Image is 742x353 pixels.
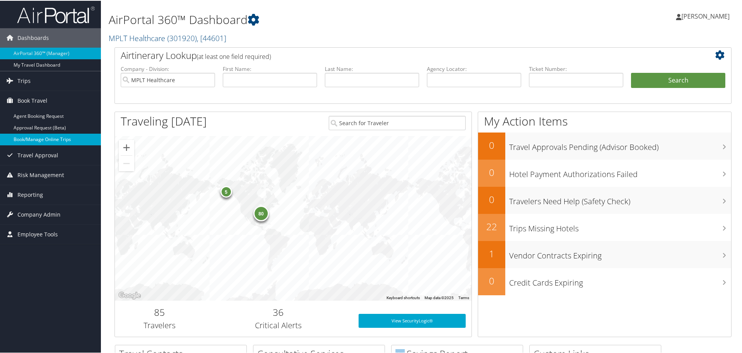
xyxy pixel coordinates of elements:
[121,319,198,330] h3: Travelers
[478,240,731,267] a: 1Vendor Contracts Expiring
[119,155,134,170] button: Zoom out
[509,164,731,179] h3: Hotel Payment Authorizations Failed
[109,32,226,43] a: MPLT Healthcare
[509,191,731,206] h3: Travelers Need Help (Safety Check)
[478,213,731,240] a: 22Trips Missing Hotels
[478,274,505,287] h2: 0
[17,28,49,47] span: Dashboards
[17,184,43,204] span: Reporting
[197,32,226,43] span: , [ 44601 ]
[17,224,58,243] span: Employee Tools
[631,72,725,88] button: Search
[121,112,207,129] h1: Traveling [DATE]
[478,138,505,151] h2: 0
[325,64,419,72] label: Last Name:
[17,204,61,224] span: Company Admin
[509,246,731,260] h3: Vendor Contracts Expiring
[676,4,737,27] a: [PERSON_NAME]
[17,71,31,90] span: Trips
[210,305,347,318] h2: 36
[509,137,731,152] h3: Travel Approvals Pending (Advisor Booked)
[458,295,469,299] a: Terms (opens in new tab)
[681,11,730,20] span: [PERSON_NAME]
[509,219,731,233] h3: Trips Missing Hotels
[117,290,142,300] img: Google
[425,295,454,299] span: Map data ©2025
[121,64,215,72] label: Company - Division:
[121,48,674,61] h2: Airtinerary Lookup
[529,64,623,72] label: Ticket Number:
[167,32,197,43] span: ( 301920 )
[478,219,505,232] h2: 22
[478,246,505,260] h2: 1
[478,165,505,178] h2: 0
[478,192,505,205] h2: 0
[478,112,731,129] h1: My Action Items
[359,313,466,327] a: View SecurityLogic®
[197,52,271,60] span: (at least one field required)
[478,132,731,159] a: 0Travel Approvals Pending (Advisor Booked)
[17,5,95,23] img: airportal-logo.png
[478,267,731,294] a: 0Credit Cards Expiring
[121,305,198,318] h2: 85
[329,115,466,129] input: Search for Traveler
[109,11,528,27] h1: AirPortal 360™ Dashboard
[119,139,134,155] button: Zoom in
[387,294,420,300] button: Keyboard shortcuts
[509,273,731,288] h3: Credit Cards Expiring
[210,319,347,330] h3: Critical Alerts
[17,90,47,110] span: Book Travel
[117,290,142,300] a: Open this area in Google Maps (opens a new window)
[17,165,64,184] span: Risk Management
[427,64,521,72] label: Agency Locator:
[223,64,317,72] label: First Name:
[478,159,731,186] a: 0Hotel Payment Authorizations Failed
[17,145,58,164] span: Travel Approval
[220,185,232,197] div: 5
[478,186,731,213] a: 0Travelers Need Help (Safety Check)
[253,205,269,220] div: 80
